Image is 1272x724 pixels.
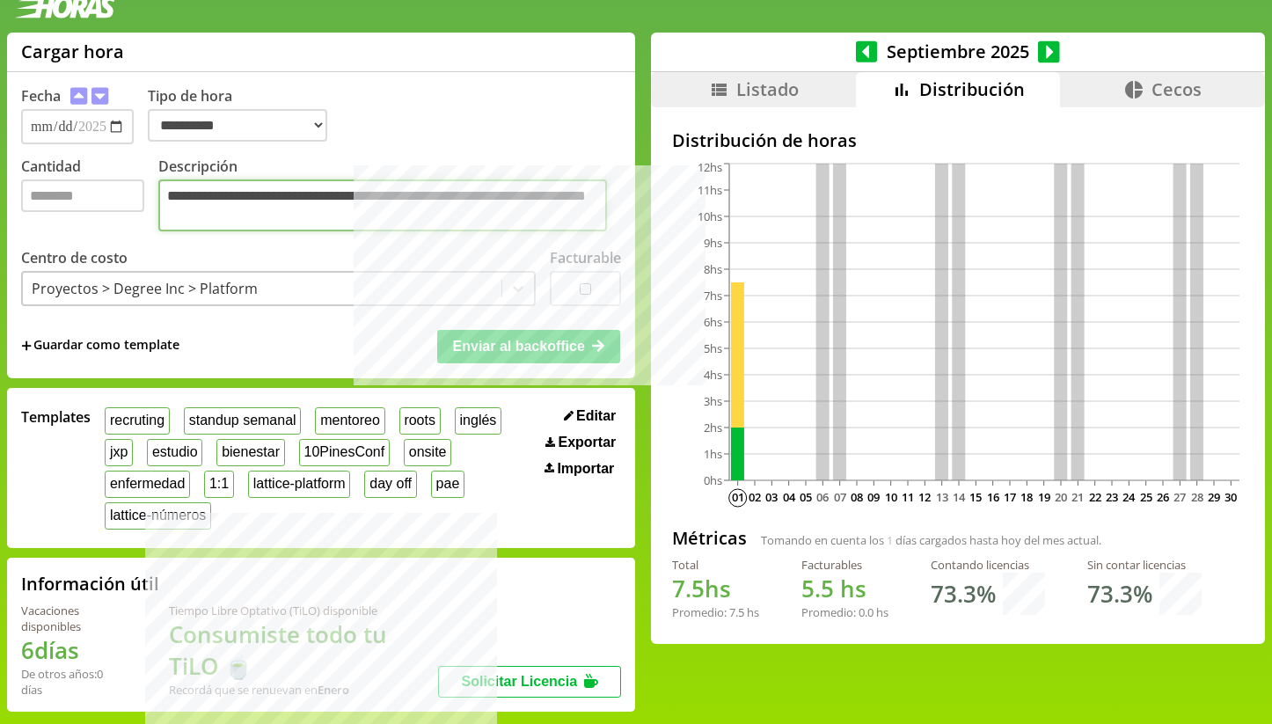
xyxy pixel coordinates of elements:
[318,682,349,698] b: Enero
[704,472,722,488] tspan: 0hs
[105,439,133,466] button: jxp
[437,330,620,363] button: Enviar al backoffice
[887,532,893,548] span: 1
[783,489,796,505] text: 04
[1173,489,1186,505] text: 27
[1122,489,1136,505] text: 24
[704,446,722,462] tspan: 1hs
[1004,489,1016,505] text: 17
[105,502,211,530] button: lattice-números
[801,604,888,620] div: Promedio: hs
[364,471,416,498] button: day off
[859,604,874,620] span: 0.0
[704,420,722,435] tspan: 2hs
[1087,557,1202,573] div: Sin contar licencias
[21,572,159,596] h2: Información útil
[1020,489,1033,505] text: 18
[801,573,834,604] span: 5.5
[21,40,124,63] h1: Cargar hora
[1071,489,1084,505] text: 21
[919,77,1025,101] span: Distribución
[698,182,722,198] tspan: 11hs
[169,603,438,618] div: Tiempo Libre Optativo (TiLO) disponible
[550,248,621,267] label: Facturable
[761,532,1101,548] span: Tomando en cuenta los días cargados hasta hoy del mes actual.
[765,489,778,505] text: 03
[1224,489,1237,505] text: 30
[559,407,622,425] button: Editar
[438,666,621,698] button: Solicitar Licencia
[576,408,616,424] span: Editar
[1087,578,1152,610] h1: 73.3 %
[399,407,441,435] button: roots
[105,471,190,498] button: enfermedad
[801,557,888,573] div: Facturables
[21,666,127,698] div: De otros años: 0 días
[21,634,127,666] h1: 6 días
[867,489,880,505] text: 09
[299,439,390,466] button: 10PinesConf
[557,461,614,477] span: Importar
[969,489,982,505] text: 15
[461,674,577,689] span: Solicitar Licencia
[21,157,158,236] label: Cantidad
[1038,489,1050,505] text: 19
[953,489,966,505] text: 14
[184,407,301,435] button: standup semanal
[1157,489,1169,505] text: 26
[21,86,61,106] label: Fecha
[404,439,451,466] button: onsite
[672,526,747,550] h2: Métricas
[931,557,1045,573] div: Contando licencias
[987,489,999,505] text: 16
[21,248,128,267] label: Centro de costo
[1208,489,1220,505] text: 29
[1151,77,1202,101] span: Cecos
[169,682,438,698] div: Recordá que se renuevan en
[704,261,722,277] tspan: 8hs
[1055,489,1067,505] text: 20
[1191,489,1203,505] text: 28
[158,157,621,236] label: Descripción
[732,489,744,505] text: 01
[902,489,914,505] text: 11
[540,434,621,451] button: Exportar
[816,489,829,505] text: 06
[21,407,91,427] span: Templates
[672,604,759,620] div: Promedio: hs
[169,618,438,682] h1: Consumiste todo tu TiLO 🍵
[672,573,759,604] h1: hs
[21,336,179,355] span: +Guardar como template
[204,471,234,498] button: 1:1
[672,557,759,573] div: Total
[1106,489,1118,505] text: 23
[800,489,812,505] text: 05
[704,314,722,330] tspan: 6hs
[885,489,897,505] text: 10
[801,573,888,604] h1: hs
[877,40,1038,63] span: Septiembre 2025
[105,407,170,435] button: recruting
[147,439,202,466] button: estudio
[21,603,127,634] div: Vacaciones disponibles
[729,604,744,620] span: 7.5
[158,179,607,231] textarea: Descripción
[248,471,351,498] button: lattice-platform
[32,279,258,298] div: Proyectos > Degree Inc > Platform
[918,489,931,505] text: 12
[698,208,722,224] tspan: 10hs
[704,340,722,356] tspan: 5hs
[749,489,761,505] text: 02
[1140,489,1152,505] text: 25
[704,367,722,383] tspan: 4hs
[704,288,722,303] tspan: 7hs
[1089,489,1101,505] text: 22
[453,339,585,354] span: Enviar al backoffice
[736,77,799,101] span: Listado
[315,407,384,435] button: mentoreo
[148,86,341,144] label: Tipo de hora
[455,407,501,435] button: inglés
[704,393,722,409] tspan: 3hs
[931,578,996,610] h1: 73.3 %
[672,128,1244,152] h2: Distribución de horas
